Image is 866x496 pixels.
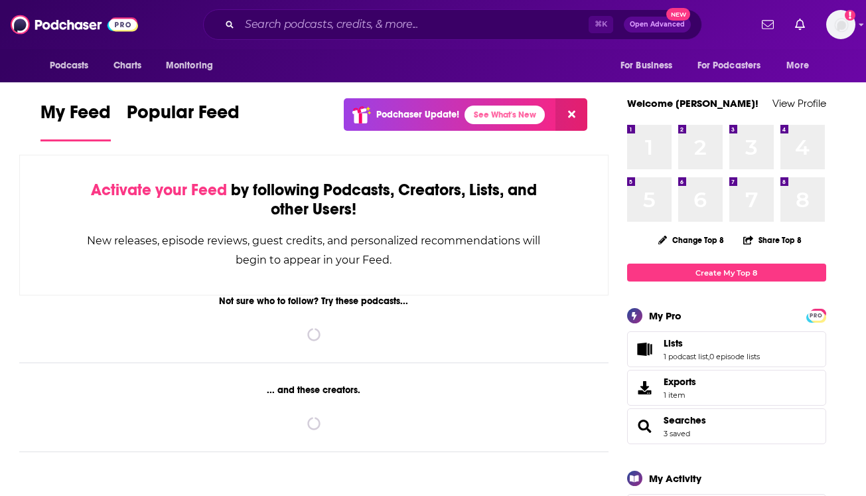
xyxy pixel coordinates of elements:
[786,56,809,75] span: More
[127,101,240,141] a: Popular Feed
[19,384,609,396] div: ... and these creators.
[808,311,824,321] span: PRO
[664,429,690,438] a: 3 saved
[649,309,682,322] div: My Pro
[666,8,690,21] span: New
[697,56,761,75] span: For Podcasters
[91,180,227,200] span: Activate your Feed
[86,181,542,219] div: by following Podcasts, Creators, Lists, and other Users!
[627,408,826,444] span: Searches
[689,53,780,78] button: open menu
[826,10,855,39] span: Logged in as nfrydman
[240,14,589,35] input: Search podcasts, credits, & more...
[376,109,459,120] p: Podchaser Update!
[589,16,613,33] span: ⌘ K
[627,97,758,110] a: Welcome [PERSON_NAME]!
[105,53,150,78] a: Charts
[40,101,111,141] a: My Feed
[632,378,658,397] span: Exports
[664,390,696,400] span: 1 item
[620,56,673,75] span: For Business
[743,227,802,253] button: Share Top 8
[113,56,142,75] span: Charts
[203,9,702,40] div: Search podcasts, credits, & more...
[709,352,760,361] a: 0 episode lists
[627,264,826,282] a: Create My Top 8
[630,21,685,28] span: Open Advanced
[465,106,545,124] a: See What's New
[632,340,658,359] a: Lists
[166,56,213,75] span: Monitoring
[624,17,691,33] button: Open AdvancedNew
[11,12,138,37] img: Podchaser - Follow, Share and Rate Podcasts
[627,331,826,367] span: Lists
[664,376,696,388] span: Exports
[790,13,810,36] a: Show notifications dropdown
[664,337,683,349] span: Lists
[40,53,106,78] button: open menu
[808,310,824,320] a: PRO
[777,53,826,78] button: open menu
[19,295,609,307] div: Not sure who to follow? Try these podcasts...
[649,472,701,485] div: My Activity
[86,231,542,270] div: New releases, episode reviews, guest credits, and personalized recommendations will begin to appe...
[845,10,855,21] svg: Add a profile image
[611,53,689,78] button: open menu
[157,53,230,78] button: open menu
[664,414,706,426] a: Searches
[40,101,111,131] span: My Feed
[826,10,855,39] img: User Profile
[708,352,709,361] span: ,
[50,56,89,75] span: Podcasts
[632,417,658,436] a: Searches
[664,337,760,349] a: Lists
[664,352,708,361] a: 1 podcast list
[757,13,779,36] a: Show notifications dropdown
[627,370,826,406] a: Exports
[127,101,240,131] span: Popular Feed
[772,97,826,110] a: View Profile
[650,232,733,248] button: Change Top 8
[826,10,855,39] button: Show profile menu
